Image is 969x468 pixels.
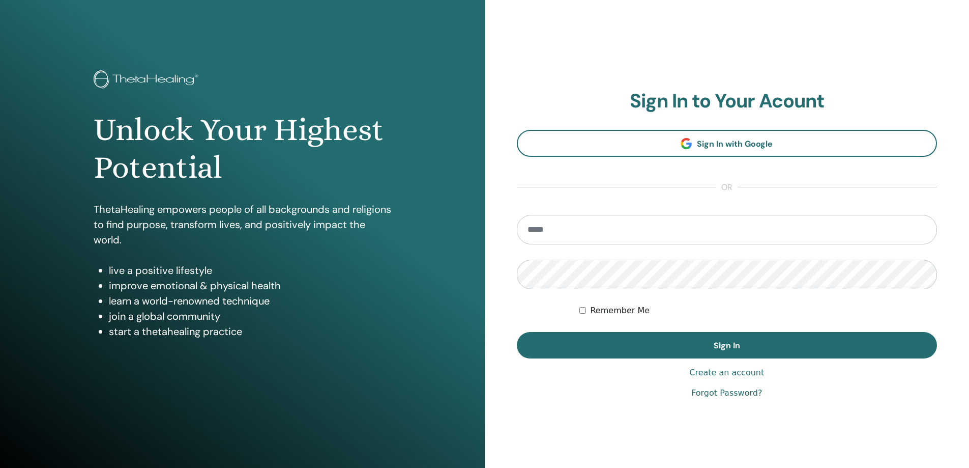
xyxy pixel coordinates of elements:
button: Sign In [517,332,937,359]
div: Keep me authenticated indefinitely or until I manually logout [579,305,937,317]
li: learn a world-renowned technique [109,293,391,309]
span: Sign In [714,340,740,351]
li: live a positive lifestyle [109,263,391,278]
a: Create an account [689,367,764,379]
h2: Sign In to Your Acount [517,90,937,113]
a: Forgot Password? [691,387,762,399]
a: Sign In with Google [517,130,937,157]
li: start a thetahealing practice [109,324,391,339]
p: ThetaHealing empowers people of all backgrounds and religions to find purpose, transform lives, a... [94,202,391,247]
span: or [716,181,738,194]
li: join a global community [109,309,391,324]
li: improve emotional & physical health [109,278,391,293]
span: Sign In with Google [697,139,773,149]
h1: Unlock Your Highest Potential [94,111,391,187]
label: Remember Me [590,305,650,317]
